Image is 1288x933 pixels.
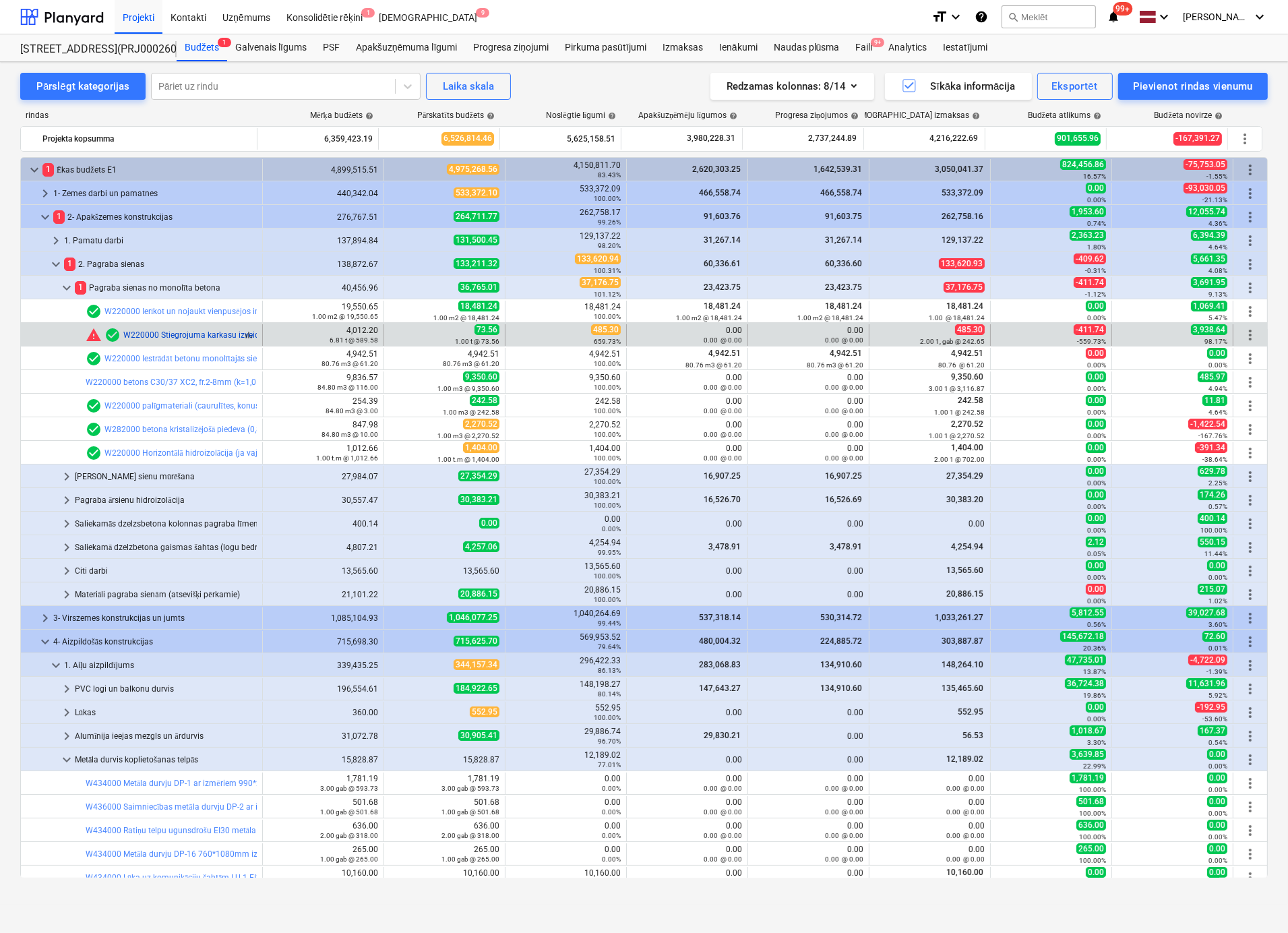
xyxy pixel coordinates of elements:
[443,78,494,95] div: Laika skala
[417,111,495,121] div: Pārskatīts budžets
[1242,681,1258,697] span: Vairāk darbību
[1242,351,1258,367] span: Vairāk darbību
[458,301,499,311] span: 18,481.24
[1052,78,1098,95] div: Eksportēt
[1242,728,1258,744] span: Vairāk darbību
[86,327,102,343] span: Faktiskās izmaksas pārsniedz pārskatīto budžetu
[1204,338,1227,345] small: 98.17%
[685,133,737,144] span: 3,980,228.31
[1198,371,1227,382] span: 485.97
[441,132,494,145] span: 6,526,814.46
[575,253,621,264] span: 133,620.94
[443,360,499,367] small: 80.76 m3 @ 61.20
[632,396,742,415] div: 0.00
[797,314,863,322] small: 1.00 m2 @ 18,481.24
[1184,183,1227,193] span: -93,030.05
[48,256,64,272] span: keyboard_arrow_down
[557,34,654,61] div: Pirkuma pasūtījumi
[37,209,53,225] span: keyboard_arrow_down
[1087,385,1106,392] small: 0.00%
[828,349,863,358] span: 4,942.51
[75,281,86,294] span: 1
[594,313,621,320] small: 100.00%
[59,563,75,579] span: keyboard_arrow_right
[848,111,980,121] div: [DEMOGRAPHIC_DATA] izmaksas
[711,34,766,61] a: Ienākumi
[268,326,378,344] div: 4,012.20
[511,208,621,227] div: 262,758.17
[454,235,499,245] span: 131,500.45
[361,8,375,18] span: 1
[1055,132,1101,145] span: 901,655.96
[104,448,270,458] a: W220000 Horizontālā hidroizolācija (ja vajag)
[702,212,742,221] span: 91,603.76
[944,282,985,293] span: 37,176.75
[824,212,863,221] span: 91,603.75
[1242,775,1258,791] span: Vairāk darbību
[1242,256,1258,272] span: Vairāk darbību
[935,34,995,61] a: Iestatījumi
[315,34,348,61] div: PSF
[1037,73,1113,100] button: Eksportēt
[1221,868,1288,933] iframe: Chat Widget
[48,657,64,673] span: keyboard_arrow_down
[824,235,863,245] span: 31,267.14
[268,373,378,392] div: 9,836.57
[1242,516,1258,532] span: Vairāk darbību
[1206,173,1227,180] small: -1.55%
[1242,610,1258,626] span: Vairāk darbību
[26,162,42,178] span: keyboard_arrow_down
[48,233,64,249] span: keyboard_arrow_right
[1242,563,1258,579] span: Vairāk darbību
[437,385,499,392] small: 1.00 m3 @ 9,350.60
[86,849,348,859] a: W434000 Metāla durvju DP-16 760*1080mm izgatavošana un montāža.
[511,302,621,321] div: 18,481.24
[86,826,491,835] a: W434000 Ratiņu telpu ugunsdrošu EI30 metāla durvju DP-15 810*2100mm izgatavošana un montāža. RAL7047
[310,111,373,121] div: Mērķa budžets
[75,277,257,299] div: Pagraba sienas no monolīta betona
[1242,421,1258,438] span: Vairāk darbību
[580,277,621,288] span: 37,176.75
[1155,111,1223,121] div: Budžeta novirze
[454,211,499,222] span: 264,711.77
[59,586,75,603] span: keyboard_arrow_right
[727,78,858,95] div: Redzamas kolonnas : 8/14
[632,326,742,344] div: 0.00
[86,802,577,812] a: W436000 Saimniecības metāla durvju DP-2 ar izmēriem 860*2100mm izgatavošana un montāža atbilstoši...
[1208,267,1227,274] small: 4.08%
[312,313,378,320] small: 1.00 m2 @ 19,550.65
[940,212,985,221] span: 262,758.16
[1242,303,1258,320] span: Vairāk darbību
[598,171,621,179] small: 83.43%
[594,291,621,298] small: 101.12%
[1002,5,1096,28] button: Meklēt
[594,360,621,367] small: 100.00%
[704,384,742,391] small: 0.00 @ 0.00
[825,384,863,391] small: 0.00 @ 0.00
[1242,374,1258,390] span: Vairāk darbību
[1237,131,1253,147] span: Vairāk darbību
[766,34,848,61] div: Naudas plūsma
[36,78,129,95] div: Pārslēgt kategorijas
[1242,704,1258,721] span: Vairāk darbību
[348,34,465,61] a: Apakšuzņēmuma līgumi
[53,206,257,228] div: 2- Apakšzemes konstrukcijas
[1242,469,1258,485] span: Vairāk darbību
[227,34,315,61] div: Galvenais līgums
[676,314,742,322] small: 1.00 m2 @ 18,481.24
[824,259,863,268] span: 60,336.60
[511,396,621,415] div: 242.58
[1207,348,1227,359] span: 0.00
[511,349,621,368] div: 4,942.51
[754,373,863,392] div: 0.00
[268,349,378,368] div: 4,942.51
[1173,132,1222,145] span: -167,391.27
[1242,846,1258,862] span: Vairāk darbību
[53,210,65,223] span: 1
[1242,233,1258,249] span: Vairāk darbību
[1242,209,1258,225] span: Vairāk darbību
[474,324,499,335] span: 73.56
[1208,243,1227,251] small: 4.64%
[243,330,254,340] span: bar_chart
